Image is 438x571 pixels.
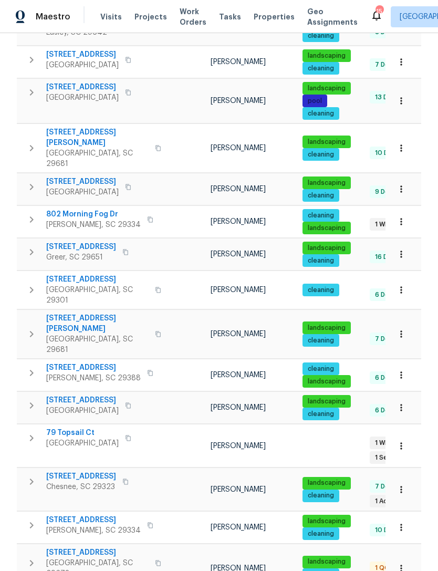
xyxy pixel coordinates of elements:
span: cleaning [304,336,338,345]
span: [PERSON_NAME] [211,442,266,450]
span: cleaning [304,491,338,500]
span: 13 Done [371,93,404,102]
span: cleaning [304,211,338,220]
span: [STREET_ADDRESS] [46,515,141,525]
span: landscaping [304,244,350,253]
span: 1 WIP [371,439,394,448]
span: Greer, SC 29651 [46,252,116,263]
span: cleaning [304,256,338,265]
span: 9 Done [371,188,401,196]
span: [PERSON_NAME] [211,58,266,66]
span: [STREET_ADDRESS] [46,395,119,406]
span: 6 Done [371,290,401,299]
span: 7 Done [371,60,401,69]
span: cleaning [304,286,338,295]
span: cleaning [304,32,338,40]
span: cleaning [304,530,338,538]
span: [STREET_ADDRESS] [46,82,119,92]
span: Properties [254,12,295,22]
span: 7 Done [371,482,401,491]
span: [STREET_ADDRESS] [46,49,119,60]
span: landscaping [304,557,350,566]
span: landscaping [304,84,350,93]
span: Maestro [36,12,70,22]
span: [STREET_ADDRESS] [46,362,141,373]
span: cleaning [304,109,338,118]
span: 10 Done [371,149,404,158]
span: 6 Done [371,373,401,382]
span: [STREET_ADDRESS] [46,274,149,285]
span: [STREET_ADDRESS] [46,242,116,252]
span: [GEOGRAPHIC_DATA], SC 29301 [46,285,149,306]
span: cleaning [304,191,338,200]
span: [STREET_ADDRESS] [46,547,149,558]
span: 1 WIP [371,220,394,229]
span: 6 Done [371,406,401,415]
span: [GEOGRAPHIC_DATA] [46,60,119,70]
span: [PERSON_NAME] [211,251,266,258]
span: [PERSON_NAME] [211,144,266,152]
span: pool [304,97,326,106]
span: landscaping [304,397,350,406]
span: [PERSON_NAME] [211,185,266,193]
span: cleaning [304,64,338,73]
span: landscaping [304,138,350,147]
span: [GEOGRAPHIC_DATA], SC 29681 [46,334,149,355]
span: 7 Done [371,335,401,344]
span: [STREET_ADDRESS] [46,177,119,187]
span: [STREET_ADDRESS][PERSON_NAME] [46,127,149,148]
span: 1 Accepted [371,497,415,506]
span: [GEOGRAPHIC_DATA], SC 29681 [46,148,149,169]
span: 1 Sent [371,453,399,462]
span: Chesnee, SC 29323 [46,482,116,492]
span: [PERSON_NAME] [211,404,266,411]
span: [PERSON_NAME] [211,330,266,338]
span: 79 Topsail Ct [46,428,119,438]
span: landscaping [304,517,350,526]
span: cleaning [304,150,338,159]
span: Geo Assignments [307,6,358,27]
span: 16 Done [371,253,404,262]
span: [PERSON_NAME] [211,218,266,225]
span: Projects [134,12,167,22]
span: Work Orders [180,6,206,27]
span: Tasks [219,13,241,20]
span: landscaping [304,479,350,487]
span: [GEOGRAPHIC_DATA] [46,406,119,416]
span: landscaping [304,324,350,333]
span: landscaping [304,224,350,233]
span: [PERSON_NAME] [211,97,266,105]
span: Easley, SC 29642 [46,27,116,38]
span: [PERSON_NAME], SC 29334 [46,220,141,230]
span: 802 Morning Fog Dr [46,209,141,220]
span: [PERSON_NAME], SC 29334 [46,525,141,536]
span: cleaning [304,365,338,373]
span: [STREET_ADDRESS][PERSON_NAME] [46,313,149,334]
span: [GEOGRAPHIC_DATA] [46,187,119,198]
span: [PERSON_NAME], SC 29388 [46,373,141,383]
span: landscaping [304,377,350,386]
span: [PERSON_NAME] [211,371,266,379]
span: 10 Done [371,526,404,535]
div: 15 [376,6,383,17]
span: cleaning [304,410,338,419]
span: [GEOGRAPHIC_DATA] [46,92,119,103]
span: [PERSON_NAME] [211,486,266,493]
span: landscaping [304,51,350,60]
span: landscaping [304,179,350,188]
span: [PERSON_NAME] [211,524,266,531]
span: [PERSON_NAME] [211,286,266,294]
span: [STREET_ADDRESS] [46,471,116,482]
span: Visits [100,12,122,22]
span: [GEOGRAPHIC_DATA] [46,438,119,449]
